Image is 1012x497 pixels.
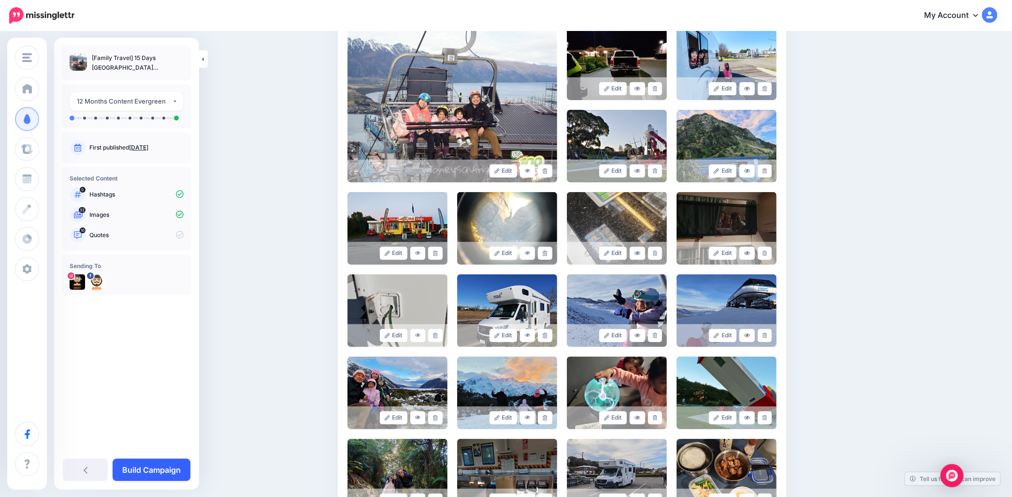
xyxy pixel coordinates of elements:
[905,472,1000,485] a: Tell us how we can improve
[89,143,184,152] p: First published
[709,247,737,260] a: Edit
[940,464,964,487] div: Open Intercom Messenger
[709,329,737,342] a: Edit
[79,207,86,213] span: 32
[677,192,777,265] img: EBJG45J8TJ8CW7YUTVICVX9HWICTXEVD_large.jpg
[567,110,667,182] img: OKN64C8FIGY38WP47L7HW5NTFZ2EYKM5_large.jpg
[70,274,85,290] img: 72114074_400923857265246_82310853499551744_n-bsa143685.jpg
[89,190,184,199] p: Hashtags
[677,110,777,182] img: RKZ8L6LFR4V76DVV3JF9HHSUUKX2IRXP_large.jpg
[89,211,184,219] p: Images
[80,227,86,233] span: 10
[709,165,737,178] a: Edit
[347,192,448,265] img: SV98989AXLRP1AV4CAZRE3GRHM3D7TOI_large.jpg
[599,247,627,260] a: Edit
[89,231,184,240] p: Quotes
[70,262,184,270] h4: Sending To
[709,411,737,424] a: Edit
[599,165,627,178] a: Edit
[457,192,557,265] img: 9UXW60UJS0I8B28TEYA2BGDJ7Z185PXY_large.jpg
[70,92,184,111] button: 12 Months Content Evergreen
[380,411,407,424] a: Edit
[677,357,777,429] img: HG1UFFEK66LT6UWL28J3HKDYIBUNV7HV_large.jpg
[129,144,148,151] a: [DATE]
[677,274,777,347] img: U137W4ZUBBBLIU6TLB8V29EMIJJ8ZFPZ_large.jpg
[347,28,557,182] img: 1dcf2b2b9f60f32ca29e994d4350443c_large.jpg
[490,411,517,424] a: Edit
[89,274,104,290] img: 31543795_1308702175940564_4148000623301754880_n-bsa49683.png
[567,274,667,347] img: ANR5PRX3L3ZZF4UPWEM4DSW63MH494HT_large.jpg
[70,53,87,71] img: 1dcf2b2b9f60f32ca29e994d4350443c_thumb.jpg
[490,247,517,260] a: Edit
[567,28,667,100] img: 4B2JGO7E9NHB4T4IOQK0GSSQ8B4GCJW0_large.jpg
[599,411,627,424] a: Edit
[70,175,184,182] h4: Selected Content
[347,357,448,429] img: 3R2BQJRMHTS0N3TJUSRRG82SAVJMBKUB_large.jpg
[599,82,627,95] a: Edit
[347,274,448,347] img: LLEQQJLL6XAN691ADQ9CIA3V2E3QIRKU_large.jpg
[92,53,184,73] p: [Family Travel] 15 Days [GEOGRAPHIC_DATA] [GEOGRAPHIC_DATA] Family Campervan Winter Itinerary wit...
[22,53,32,62] img: menu.png
[567,192,667,265] img: QXURC8V33NRI2W9TVZSFTI4H33N3NSBT_large.jpg
[599,329,627,342] a: Edit
[457,357,557,429] img: J8NUXVJZHI3A4RD8YERCSJ8ICKEV9SIJ_large.jpg
[80,187,86,193] span: 0
[77,96,172,107] div: 12 Months Content Evergreen
[490,329,517,342] a: Edit
[914,4,998,28] a: My Account
[677,28,777,100] img: 3HOOUDYF4AX7AG7FFA6J9MY9E5JUXXN2_large.jpg
[709,82,737,95] a: Edit
[380,329,407,342] a: Edit
[457,274,557,347] img: 87XBZA8KF0DPG61UWZD6BFOF0JUU8U29_large.jpg
[567,357,667,429] img: G435ID5UB6F7GGWQCARZ8HH849YGPCKG_large.jpg
[490,165,517,178] a: Edit
[380,247,407,260] a: Edit
[9,7,74,24] img: Missinglettr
